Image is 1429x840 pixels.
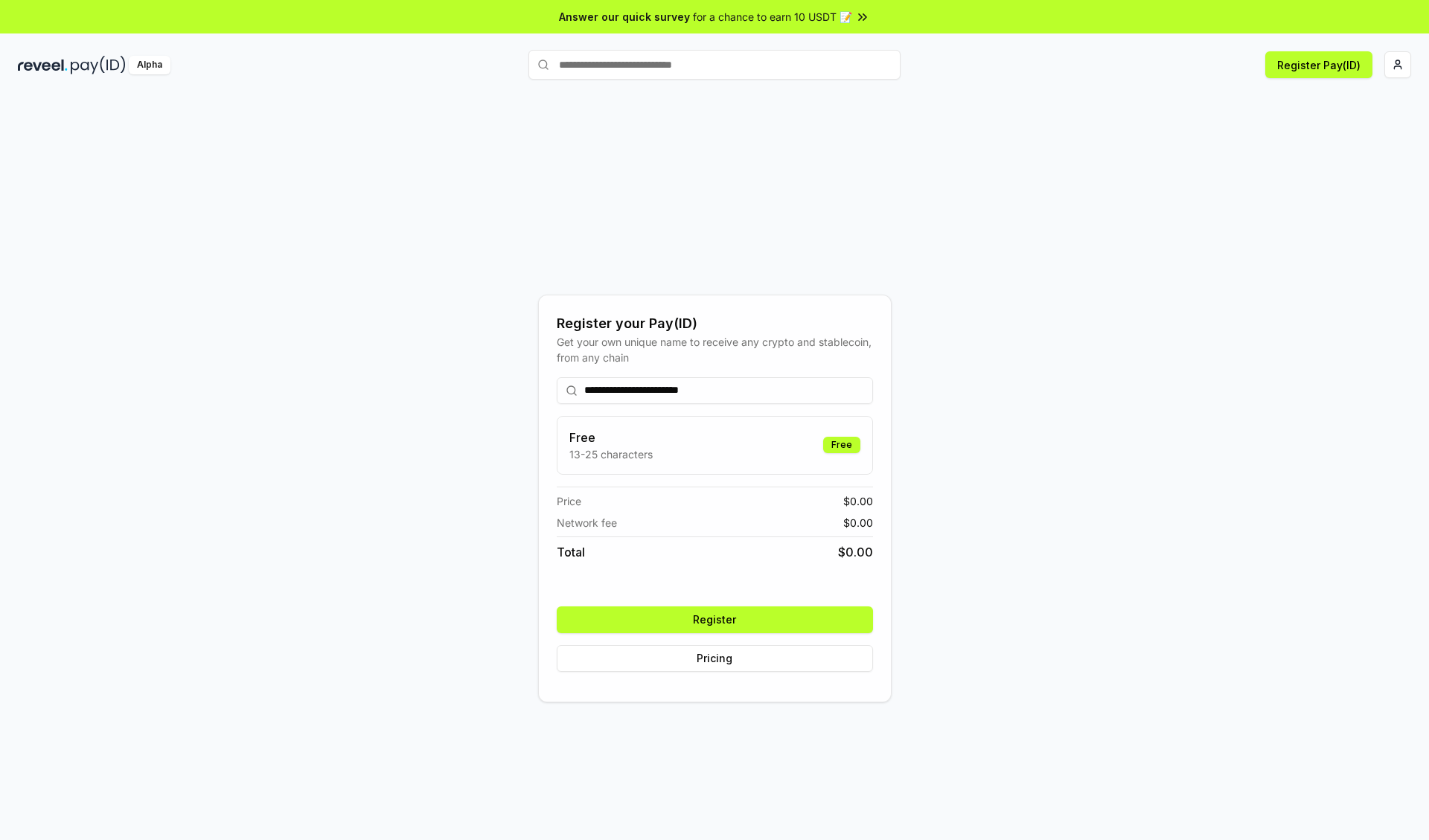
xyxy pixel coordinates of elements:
[1265,51,1372,78] button: Register Pay(ID)
[838,543,873,561] span: $ 0.00
[129,56,170,74] div: Alpha
[559,9,690,25] span: Answer our quick survey
[557,493,581,509] span: Price
[843,493,873,509] span: $ 0.00
[557,606,873,633] button: Register
[557,543,585,561] span: Total
[71,56,126,74] img: pay_id
[823,437,860,453] div: Free
[18,56,68,74] img: reveel_dark
[569,446,653,462] p: 13-25 characters
[693,9,852,25] span: for a chance to earn 10 USDT 📝
[843,515,873,530] span: $ 0.00
[557,515,617,530] span: Network fee
[557,313,873,334] div: Register your Pay(ID)
[557,334,873,365] div: Get your own unique name to receive any crypto and stablecoin, from any chain
[557,645,873,672] button: Pricing
[569,429,653,446] h3: Free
